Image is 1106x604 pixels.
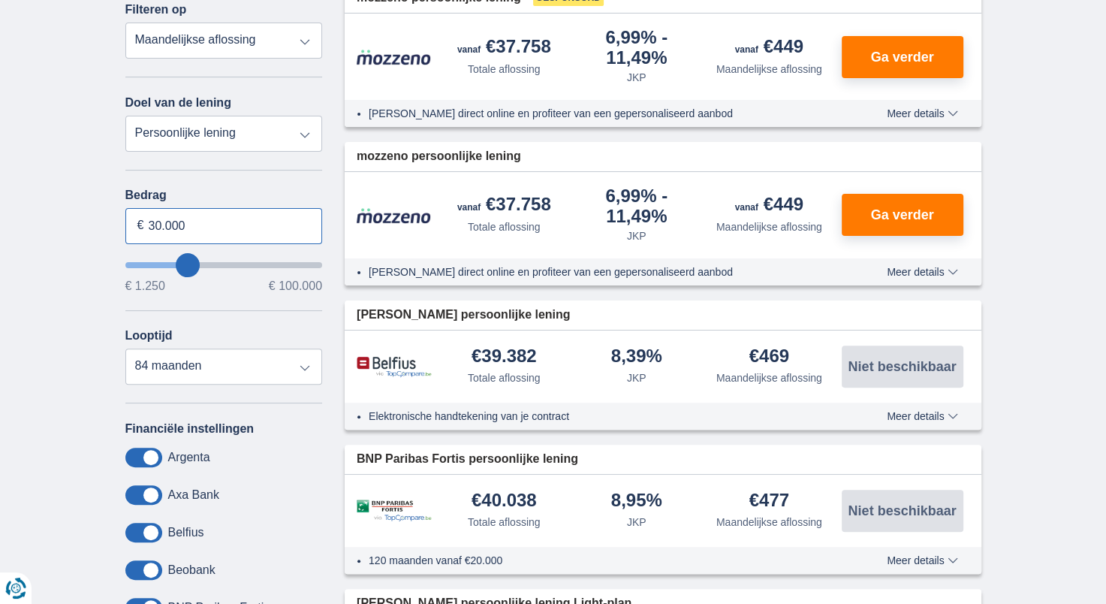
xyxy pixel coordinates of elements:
[848,504,956,518] span: Niet beschikbaar
[369,409,832,424] li: Elektronische handtekening van je contract
[125,189,323,202] label: Bedrag
[577,29,698,67] div: 6,99%
[468,219,541,234] div: Totale aflossing
[577,187,698,225] div: 6,99%
[735,195,803,216] div: €449
[357,49,432,65] img: product.pl.alt Mozzeno
[875,266,969,278] button: Meer details
[168,488,219,502] label: Axa Bank
[125,3,187,17] label: Filteren op
[168,526,204,539] label: Belfius
[137,217,144,234] span: €
[870,208,933,222] span: Ga verder
[369,553,832,568] li: 120 maanden vanaf €20.000
[749,347,789,367] div: €469
[887,267,957,277] span: Meer details
[875,410,969,422] button: Meer details
[875,554,969,566] button: Meer details
[125,329,173,343] label: Looptijd
[627,515,646,530] div: JKP
[468,515,541,530] div: Totale aflossing
[369,106,832,121] li: [PERSON_NAME] direct online en profiteer van een gepersonaliseerd aanbod
[357,207,432,224] img: product.pl.alt Mozzeno
[168,451,210,464] label: Argenta
[472,347,537,367] div: €39.382
[627,228,646,243] div: JKP
[357,307,570,324] span: [PERSON_NAME] persoonlijke lening
[870,50,933,64] span: Ga verder
[887,555,957,566] span: Meer details
[125,96,231,110] label: Doel van de lening
[716,370,822,385] div: Maandelijkse aflossing
[716,515,822,530] div: Maandelijkse aflossing
[848,360,956,373] span: Niet beschikbaar
[457,38,551,59] div: €37.758
[369,264,832,279] li: [PERSON_NAME] direct online en profiteer van een gepersonaliseerd aanbod
[842,194,963,236] button: Ga verder
[842,36,963,78] button: Ga verder
[716,62,822,77] div: Maandelijkse aflossing
[357,451,578,468] span: BNP Paribas Fortis persoonlijke lening
[749,491,789,512] div: €477
[269,280,322,292] span: € 100.000
[716,219,822,234] div: Maandelijkse aflossing
[627,70,646,85] div: JKP
[457,195,551,216] div: €37.758
[357,356,432,378] img: product.pl.alt Belfius
[875,107,969,119] button: Meer details
[357,148,521,165] span: mozzeno persoonlijke lening
[627,370,646,385] div: JKP
[842,346,963,388] button: Niet beschikbaar
[842,490,963,532] button: Niet beschikbaar
[887,108,957,119] span: Meer details
[472,491,537,512] div: €40.038
[125,280,165,292] span: € 1.250
[887,411,957,421] span: Meer details
[125,422,255,436] label: Financiële instellingen
[468,62,541,77] div: Totale aflossing
[611,491,662,512] div: 8,95%
[168,563,215,577] label: Beobank
[357,500,432,521] img: product.pl.alt BNP Paribas Fortis
[125,262,323,268] input: wantToBorrow
[468,370,541,385] div: Totale aflossing
[611,347,662,367] div: 8,39%
[735,38,803,59] div: €449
